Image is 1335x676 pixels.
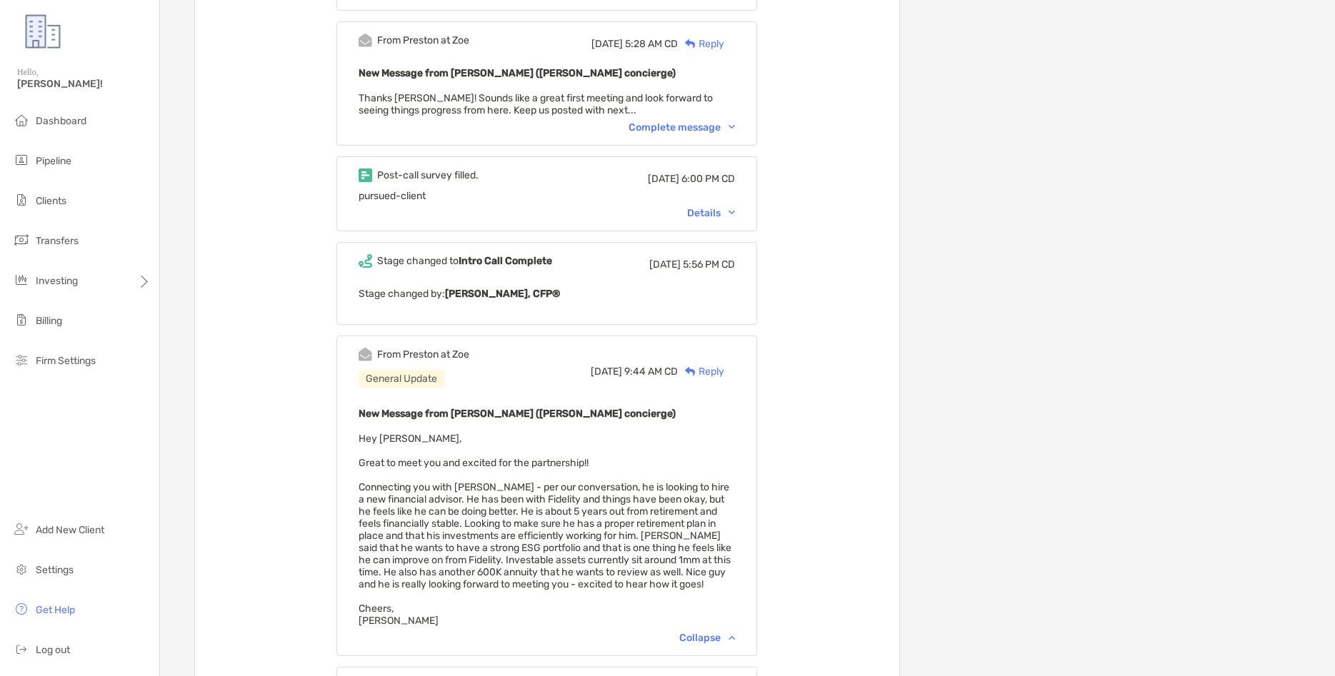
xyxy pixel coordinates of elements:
[729,125,735,129] img: Chevron icon
[359,285,735,303] p: Stage changed by:
[36,355,96,367] span: Firm Settings
[13,111,30,128] img: dashboard icon
[13,271,30,288] img: investing icon
[36,115,86,127] span: Dashboard
[685,367,696,376] img: Reply icon
[359,254,372,268] img: Event icon
[459,255,552,267] b: Intro Call Complete
[377,255,552,267] div: Stage changed to
[729,211,735,215] img: Chevron icon
[591,365,622,378] span: [DATE]
[359,433,731,627] span: Hey [PERSON_NAME], Great to meet you and excited for the partnership!! Connecting you with [PERSO...
[359,67,676,79] b: New Message from [PERSON_NAME] ([PERSON_NAME] concierge)
[13,191,30,208] img: clients icon
[445,288,560,300] b: [PERSON_NAME], CFP®
[359,168,372,182] img: Event icon
[679,632,735,644] div: Collapse
[359,348,372,361] img: Event icon
[36,315,62,327] span: Billing
[13,311,30,328] img: billing icon
[359,408,676,420] b: New Message from [PERSON_NAME] ([PERSON_NAME] concierge)
[625,38,678,50] span: 5:28 AM CD
[13,640,30,657] img: logout icon
[13,560,30,577] img: settings icon
[13,520,30,538] img: add_new_client icon
[377,169,479,181] div: Post-call survey filled.
[36,524,104,536] span: Add New Client
[13,151,30,168] img: pipeline icon
[649,258,681,271] span: [DATE]
[13,351,30,368] img: firm-settings icon
[683,258,735,271] span: 5:56 PM CD
[36,155,71,167] span: Pipeline
[729,635,735,640] img: Chevron icon
[678,36,724,51] div: Reply
[359,34,372,47] img: Event icon
[685,39,696,49] img: Reply icon
[591,38,623,50] span: [DATE]
[624,365,678,378] span: 9:44 AM CD
[36,604,75,616] span: Get Help
[36,564,74,576] span: Settings
[36,644,70,656] span: Log out
[13,231,30,248] img: transfers icon
[36,235,79,247] span: Transfers
[17,78,151,90] span: [PERSON_NAME]!
[36,275,78,287] span: Investing
[678,364,724,379] div: Reply
[359,190,426,202] span: pursued-client
[359,92,713,116] span: Thanks [PERSON_NAME]! Sounds like a great first meeting and look forward to seeing things progres...
[629,121,735,133] div: Complete message
[13,600,30,617] img: get-help icon
[648,173,679,185] span: [DATE]
[359,370,444,388] div: General Update
[377,348,469,360] div: From Preston at Zoe
[681,173,735,185] span: 6:00 PM CD
[36,195,66,207] span: Clients
[687,207,735,219] div: Details
[377,34,469,46] div: From Preston at Zoe
[17,6,69,57] img: Zoe Logo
